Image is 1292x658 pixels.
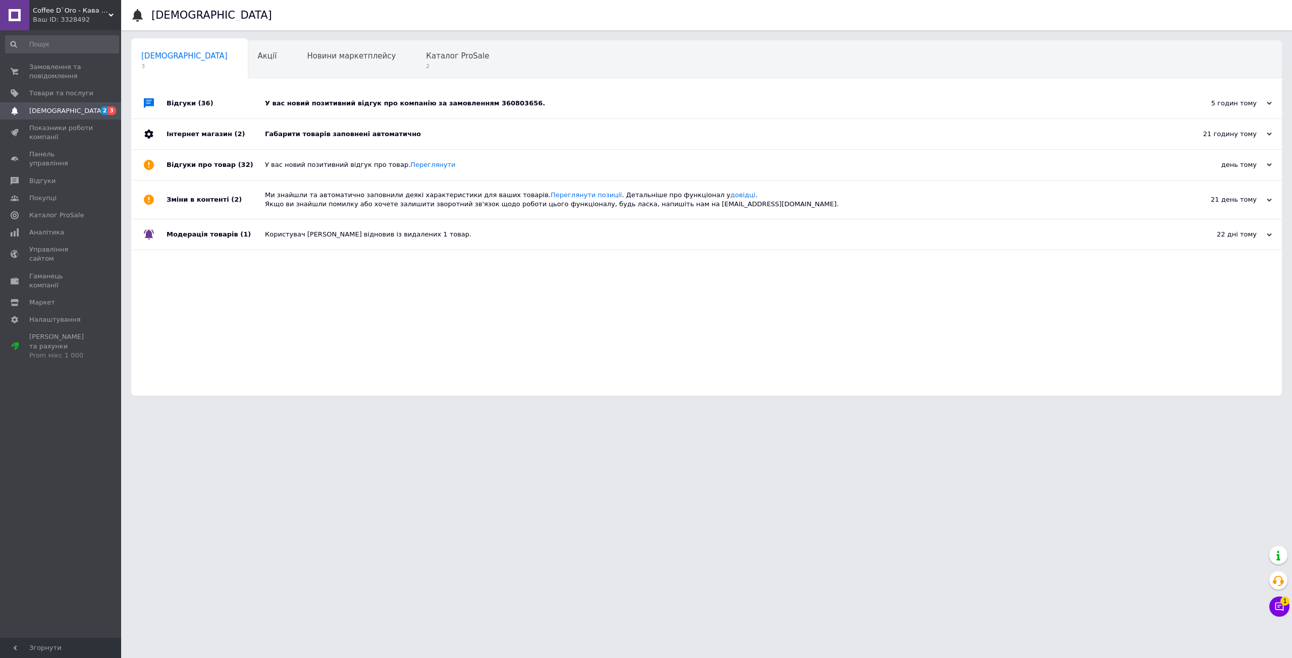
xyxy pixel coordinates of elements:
div: Модерація товарів [167,219,265,250]
a: Переглянути [410,161,455,168]
span: Показники роботи компанії [29,124,93,142]
span: Налаштування [29,315,81,324]
span: Каталог ProSale [426,51,489,61]
h1: [DEMOGRAPHIC_DATA] [151,9,272,21]
span: Управління сайтом [29,245,93,263]
div: У вас новий позитивний відгук про товар. [265,160,1171,169]
div: Prom мікс 1 000 [29,351,93,360]
span: (1) [240,230,251,238]
div: Користувач [PERSON_NAME] відновив із видалених 1 товар. [265,230,1171,239]
span: Маркет [29,298,55,307]
span: 2 [100,106,109,115]
span: Каталог ProSale [29,211,84,220]
span: Товари та послуги [29,89,93,98]
div: Габарити товарів заповнені автоматично [265,130,1171,139]
a: довідці [730,191,756,199]
span: (2) [231,196,242,203]
span: [PERSON_NAME] та рахунки [29,332,93,360]
div: 5 годин тому [1171,99,1272,108]
div: день тому [1171,160,1272,169]
a: Переглянути позиції [551,191,622,199]
span: (2) [234,130,245,138]
div: 21 годину тому [1171,130,1272,139]
span: Аналітика [29,228,64,237]
span: (36) [198,99,213,107]
span: Покупці [29,194,57,203]
span: Coffee D`Oro - Кава та Чай, оптово роздрібний магазин [33,6,109,15]
span: (32) [238,161,253,168]
div: Відгуки про товар [167,150,265,180]
span: 3 [141,63,228,70]
span: [DEMOGRAPHIC_DATA] [29,106,104,115]
div: Інтернет магазин [167,119,265,149]
div: Ми знайшли та автоматично заповнили деякі характеристики для ваших товарів. . Детальніше про функ... [265,191,1171,209]
input: Пошук [5,35,119,53]
span: 3 [108,106,116,115]
span: 2 [426,63,489,70]
div: 22 дні тому [1171,230,1272,239]
span: Відгуки [29,176,56,186]
span: Панель управління [29,150,93,168]
span: Гаманець компанії [29,272,93,290]
div: 21 день тому [1171,195,1272,204]
span: 1 [1280,596,1289,606]
span: [DEMOGRAPHIC_DATA] [141,51,228,61]
button: Чат з покупцем1 [1269,596,1289,617]
span: Акції [258,51,277,61]
div: У вас новий позитивний відгук про компанію за замовленням 360803656. [265,99,1171,108]
div: Зміни в контенті [167,181,265,219]
div: Відгуки [167,88,265,118]
span: Новини маркетплейсу [307,51,396,61]
div: Ваш ID: 3328492 [33,15,121,24]
span: Замовлення та повідомлення [29,63,93,81]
